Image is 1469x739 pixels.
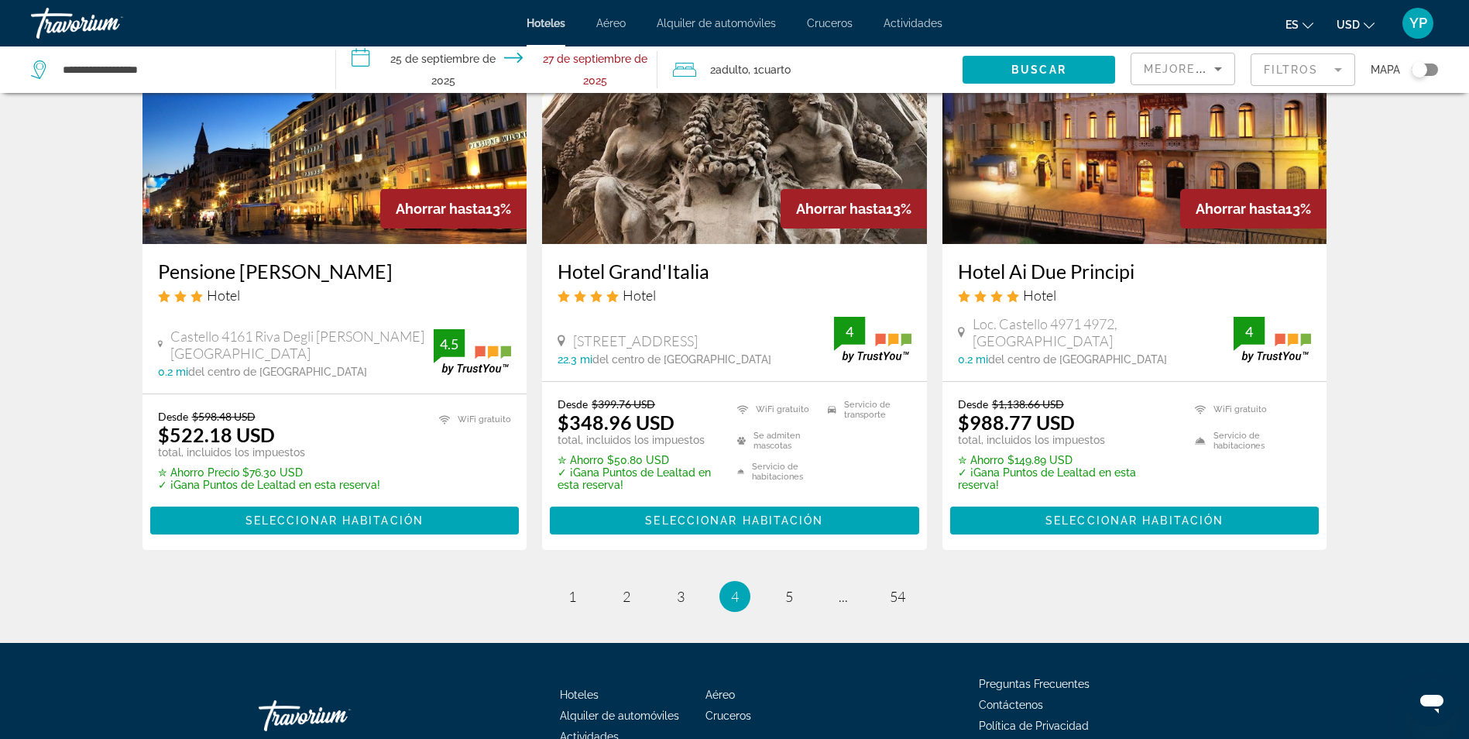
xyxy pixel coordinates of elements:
[1180,189,1327,229] div: 13%
[560,710,679,722] span: Alquiler de automóviles
[596,17,626,29] a: Aéreo
[550,507,919,534] button: Seleccionar habitación
[979,678,1090,690] a: Preguntas Frecuentes
[1213,431,1311,451] font: Servicio de habitaciones
[958,434,1176,446] p: total, incluidos los impuestos
[758,64,791,76] span: Cuarto
[756,404,809,414] font: WiFi gratuito
[1285,19,1299,31] span: es
[807,17,853,29] a: Cruceros
[558,397,588,411] span: Desde
[731,588,739,605] span: 4
[1337,19,1360,31] span: USD
[558,287,911,304] div: Hotel 4 estrellas
[245,514,424,527] span: Seleccionar habitación
[796,201,886,217] span: Ahorrar hasta
[158,366,188,378] span: 0.2 mi
[958,287,1312,304] div: Hotel 4 estrellas
[1011,64,1066,76] span: Buscar
[623,287,656,304] span: Hotel
[992,397,1064,411] del: $1,138.66 USD
[958,260,1312,283] a: Hotel Ai Due Principi
[558,454,603,466] span: ✮ Ahorro
[558,411,674,434] ins: $348.96 USD
[458,414,511,424] font: WiFi gratuito
[748,64,758,76] font: , 1
[958,411,1075,434] ins: $988.77 USD
[558,434,718,446] p: total, incluidos los impuestos
[645,514,823,527] span: Seleccionar habitación
[1213,404,1267,414] font: WiFi gratuito
[192,410,256,423] del: $598.48 USD
[958,353,988,366] span: 0.2 mi
[705,710,751,722] a: Cruceros
[31,3,186,43] a: Travorium
[1196,201,1285,217] span: Ahorrar hasta
[785,588,793,605] span: 5
[1007,454,1073,466] font: $149.89 USD
[844,400,911,420] font: Servicio de transporte
[1285,13,1313,36] button: Cambiar idioma
[1398,7,1438,40] button: Menú de usuario
[558,260,911,283] a: Hotel Grand'Italia
[188,366,367,378] span: del centro de [GEOGRAPHIC_DATA]
[979,699,1043,711] span: Contáctenos
[781,189,927,229] div: 13%
[1337,13,1375,36] button: Cambiar moneda
[839,588,848,605] span: ...
[434,329,511,375] img: trustyou-badge.svg
[1023,287,1056,304] span: Hotel
[884,17,942,29] a: Actividades
[1251,53,1355,87] button: Filtro
[890,588,905,605] span: 54
[752,462,820,482] font: Servicio de habitaciones
[158,423,275,446] ins: $522.18 USD
[623,588,630,605] span: 2
[657,17,776,29] a: Alquiler de automóviles
[705,689,735,701] a: Aéreo
[1371,59,1400,81] span: Mapa
[550,510,919,528] a: Seleccionar habitación
[336,46,657,93] button: Fecha de entrada: 25 sep, 2025 Fecha de salida: 27 sep, 2025
[142,581,1327,612] nav: Paginación
[834,317,911,363] img: trustyou-badge.svg
[1400,63,1438,77] button: Alternar mapa
[380,189,527,229] div: 13%
[158,260,512,283] a: Pensione [PERSON_NAME]
[1234,317,1311,363] img: trustyou-badge.svg
[834,322,865,341] div: 4
[259,693,414,739] a: Travorium
[950,510,1320,528] a: Seleccionar habitación
[150,510,520,528] a: Seleccionar habitación
[988,353,1167,366] span: del centro de [GEOGRAPHIC_DATA]
[158,466,204,479] span: ✮ Ahorro
[979,720,1089,732] a: Política de Privacidad
[657,46,963,93] button: Viajeros: 2 adultos, 0 niños
[150,507,520,534] button: Seleccionar habitación
[592,397,655,411] del: $399.76 USD
[558,353,592,366] span: 22.3 mi
[560,689,599,701] span: Hoteles
[1407,677,1457,727] iframe: Botón para iniciar la ventana de mensajería
[950,507,1320,534] button: Seleccionar habitación
[1409,15,1427,31] span: YP
[607,454,669,466] font: $50.80 USD
[158,410,188,423] span: Desde
[1144,60,1222,78] mat-select: Ordenar por
[973,315,1234,349] span: Loc. Castello 4971 4972, [GEOGRAPHIC_DATA]
[958,454,1004,466] span: ✮ Ahorro
[716,64,748,76] span: Adulto
[527,17,565,29] a: Hoteles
